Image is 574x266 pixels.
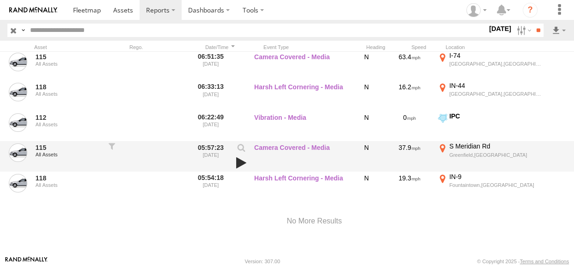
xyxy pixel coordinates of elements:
[254,51,347,80] label: Camera Covered - Media
[254,81,347,110] label: Harsh Left Cornering - Media
[193,81,228,110] label: 06:33:13 [DATE]
[36,83,102,91] a: 118
[386,173,433,201] div: 19.3
[436,173,543,201] label: Click to View Event Location
[193,112,228,141] label: 06:22:49 [DATE]
[193,142,228,171] label: 05:57:23 [DATE]
[36,182,102,188] div: All Assets
[254,173,347,201] label: Harsh Left Cornering - Media
[202,44,238,50] div: Click to Sort
[193,51,228,80] label: 06:51:35 [DATE]
[233,143,249,156] label: View Event Parameters
[350,142,383,171] div: N
[449,173,541,181] div: IN-9
[449,51,541,60] div: I-74
[449,91,541,97] div: [GEOGRAPHIC_DATA],[GEOGRAPHIC_DATA]
[350,173,383,201] div: N
[350,81,383,110] div: N
[36,152,102,157] div: All Assets
[36,113,102,122] a: 112
[449,81,541,90] div: IN-44
[436,142,543,171] label: Click to View Event Location
[449,152,541,158] div: Greenfield,[GEOGRAPHIC_DATA]
[436,51,543,80] label: Click to View Event Location
[254,142,347,171] label: Camera Covered - Media
[436,112,543,141] label: Click to View Event Location
[513,24,533,37] label: Search Filter Options
[5,257,48,266] a: Visit our Website
[193,173,228,201] label: 05:54:18 [DATE]
[523,3,537,18] i: ?
[386,112,433,141] div: 0
[36,143,102,152] a: 115
[36,53,102,61] a: 115
[233,156,249,169] a: View Attached Media (Video)
[350,51,383,80] div: N
[449,112,541,120] div: IPC
[463,3,490,17] div: Brandon Hickerson
[449,142,541,150] div: S Meridian Rd
[487,24,513,34] label: [DATE]
[36,174,102,182] a: 118
[245,259,280,264] div: Version: 307.00
[386,81,433,110] div: 16.2
[107,142,116,171] div: Filter to this asset's events
[19,24,27,37] label: Search Query
[477,259,569,264] div: © Copyright 2025 -
[551,24,567,37] label: Export results as...
[436,81,543,110] label: Click to View Event Location
[36,122,102,127] div: All Assets
[386,142,433,171] div: 37.9
[449,182,541,188] div: Fountaintown,[GEOGRAPHIC_DATA]
[36,61,102,67] div: All Assets
[520,259,569,264] a: Terms and Conditions
[36,91,102,97] div: All Assets
[449,61,541,67] div: [GEOGRAPHIC_DATA],[GEOGRAPHIC_DATA]
[9,7,57,13] img: rand-logo.svg
[386,51,433,80] div: 63.4
[254,112,347,141] label: Vibration - Media
[350,112,383,141] div: N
